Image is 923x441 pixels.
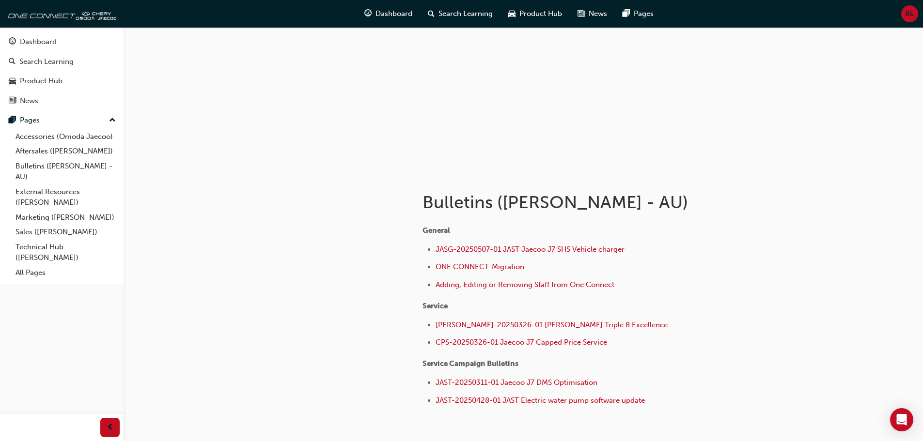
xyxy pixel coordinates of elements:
a: car-iconProduct Hub [501,4,570,24]
span: Pages [634,8,654,19]
span: Service Campaign Bulletins [422,359,518,368]
a: JASG-20250507-01 JAST Jaecoo J7 SHS Vehicle charger [436,245,625,254]
span: car-icon [508,8,516,20]
span: search-icon [428,8,435,20]
button: Pages [4,111,120,129]
button: DashboardSearch LearningProduct HubNews [4,31,120,111]
a: Technical Hub ([PERSON_NAME]) [12,240,120,265]
a: Aftersales ([PERSON_NAME]) [12,144,120,159]
span: search-icon [9,58,16,66]
a: ONE CONNECT-Migration [436,262,524,271]
span: up-icon [109,114,116,127]
div: Search Learning [19,56,74,67]
a: Sales ([PERSON_NAME]) [12,225,120,240]
img: oneconnect [5,4,116,23]
span: prev-icon [107,422,114,434]
span: guage-icon [9,38,16,46]
span: pages-icon [9,116,16,125]
span: General [422,226,450,235]
a: pages-iconPages [615,4,661,24]
span: News [589,8,607,19]
span: guage-icon [364,8,372,20]
span: Service [422,302,448,310]
div: News [20,95,38,106]
span: car-icon [9,77,16,86]
a: News [4,92,120,110]
a: Accessories (Omoda Jaecoo) [12,129,120,144]
a: All Pages [12,265,120,280]
span: news-icon [9,97,16,106]
a: Dashboard [4,33,120,51]
span: Search Learning [438,8,493,19]
a: CPS-20250326-01 Jaecoo J7 Capped Price Service [436,338,607,347]
a: JAST-20250428-01 JAST Electric water pump software update [436,396,645,405]
span: news-icon [578,8,585,20]
a: Search Learning [4,53,120,71]
a: news-iconNews [570,4,615,24]
div: Product Hub [20,76,63,87]
a: Marketing ([PERSON_NAME]) [12,210,120,225]
button: BE [901,5,918,22]
span: Dashboard [375,8,412,19]
span: Product Hub [519,8,562,19]
div: Pages [20,115,40,126]
a: search-iconSearch Learning [420,4,501,24]
h1: Bulletins ([PERSON_NAME] - AU) [422,192,740,213]
a: Bulletins ([PERSON_NAME] - AU) [12,159,120,184]
a: JAST-20250311-01 Jaecoo J7 DMS Optimisation [436,378,597,387]
a: Adding, Editing or Removing Staff from One Connect [436,280,614,289]
a: External Resources ([PERSON_NAME]) [12,184,120,210]
div: Dashboard [20,36,57,47]
a: guage-iconDashboard [357,4,420,24]
span: pages-icon [623,8,630,20]
div: Open Intercom Messenger [890,408,913,431]
a: Product Hub [4,72,120,90]
span: BE [905,8,914,19]
a: [PERSON_NAME]-20250326-01 [PERSON_NAME] Triple 8 Excellence [436,320,668,329]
